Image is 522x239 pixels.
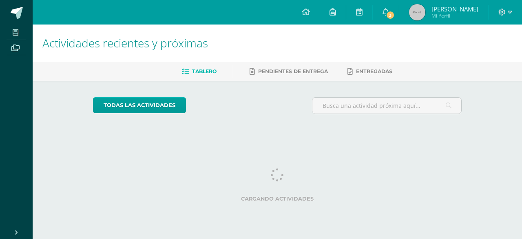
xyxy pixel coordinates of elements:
a: Entregadas [347,65,392,78]
a: Tablero [182,65,217,78]
span: Actividades recientes y próximas [42,35,208,51]
a: todas las Actividades [93,97,186,113]
span: Tablero [192,68,217,74]
img: 45x45 [409,4,425,20]
span: Pendientes de entrega [258,68,328,74]
span: Entregadas [356,68,392,74]
a: Pendientes de entrega [250,65,328,78]
span: 3 [386,11,395,20]
span: [PERSON_NAME] [431,5,478,13]
input: Busca una actividad próxima aquí... [312,98,462,114]
label: Cargando actividades [93,196,462,202]
span: Mi Perfil [431,12,478,19]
